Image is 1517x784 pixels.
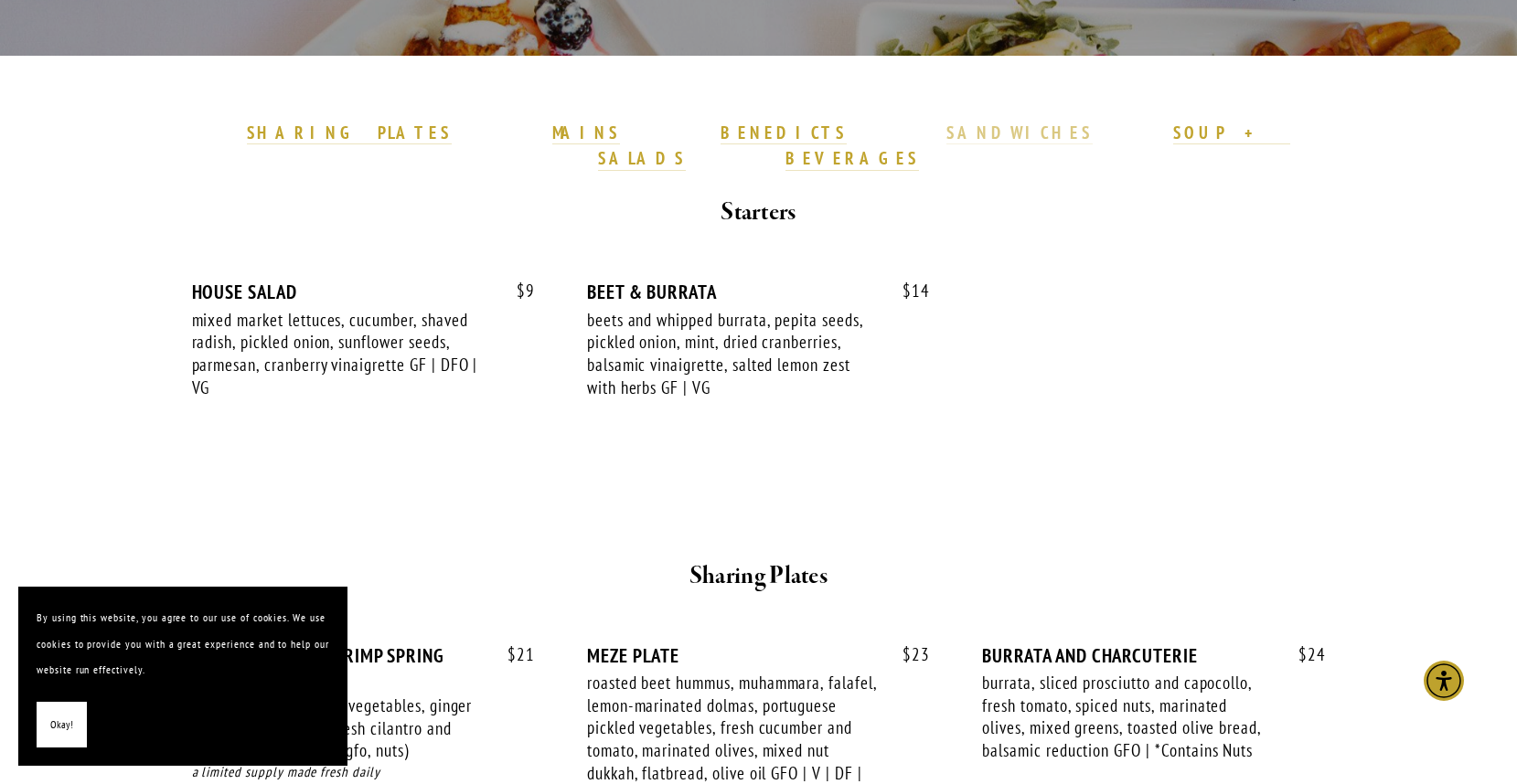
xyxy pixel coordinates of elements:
div: Accessibility Menu [1424,661,1464,701]
span: $ [1298,643,1308,665]
div: a limited supply made fresh daily [192,762,535,783]
div: beets and whipped burrata, pepita seeds, pickled onion, mint, dried cranberries, balsamic vinaigr... [587,309,878,399]
strong: SANDWICHES [946,122,1093,143]
div: BURRATA AND CHARCUTERIE [982,644,1325,667]
a: SOUP + SALADS [598,122,1290,171]
div: mixed market lettuces, cucumber, shaved radish, pickled onion, sunflower seeds, parmesan, cranber... [192,309,483,399]
strong: Starters [721,196,796,228]
div: burrata, sliced prosciutto and capocollo, fresh tomato, spiced nuts, marinated olives, mixed gree... [982,672,1273,762]
span: Okay! [50,712,73,738]
a: BENEDICTS [721,122,847,145]
div: MEZE PLATE [587,644,930,667]
span: 21 [489,644,535,665]
span: $ [903,643,912,665]
a: SANDWICHES [946,122,1093,145]
a: BEVERAGES [785,147,919,171]
section: Cookie banner [18,587,347,766]
p: By using this website, you agree to our use of cookies. We use cookies to provide you with a grea... [37,605,329,683]
span: 24 [1280,644,1326,665]
span: $ [517,280,526,302]
a: SHARING PLATES [247,122,452,145]
div: FRESH AVOCADO-SHRIMP SPRING ROLLS [192,644,535,690]
span: $ [903,280,912,302]
strong: MAINS [552,122,621,143]
div: HOUSE SALAD [192,281,535,303]
button: Okay! [37,702,87,748]
strong: BENEDICTS [721,122,847,143]
span: $ [507,643,517,665]
a: MAINS [552,122,621,145]
span: 14 [884,281,930,302]
span: 9 [498,281,535,302]
strong: Sharing Plates [689,560,828,592]
span: 23 [884,644,930,665]
div: BEET & BURRATA [587,281,930,303]
strong: SHARING PLATES [247,122,452,143]
strong: BEVERAGES [785,147,919,169]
